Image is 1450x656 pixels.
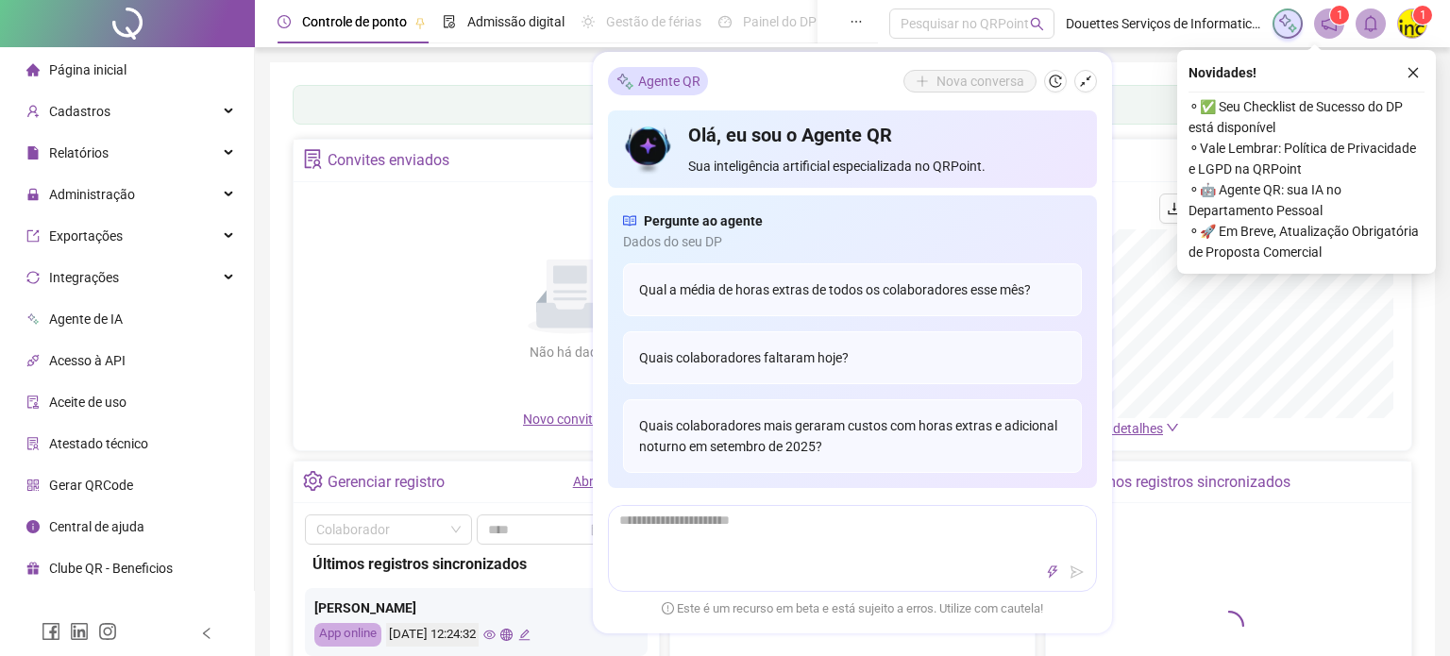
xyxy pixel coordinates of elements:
span: 1 [1420,8,1426,22]
h4: Olá, eu sou o Agente QR [688,122,1082,148]
span: ⚬ Vale Lembrar: Política de Privacidade e LGPD na QRPoint [1189,138,1425,179]
div: Quais colaboradores mais geraram custos com horas extras e adicional noturno em setembro de 2025? [623,399,1082,473]
span: home [26,63,40,76]
span: Controle de ponto [302,14,407,29]
span: lock [26,188,40,201]
span: instagram [98,622,117,641]
span: solution [303,149,323,169]
span: ⚬ ✅ Seu Checklist de Sucesso do DP está disponível [1189,96,1425,138]
span: Acesso à API [49,353,126,368]
div: Gerenciar registro [328,466,445,498]
span: export [26,229,40,243]
span: file-done [443,15,456,28]
span: global [500,629,513,641]
div: [DATE] 12:24:32 [386,623,479,647]
span: down [1166,421,1179,434]
span: history [1049,75,1062,88]
span: Gerar QRCode [49,478,133,493]
div: [PERSON_NAME] [314,597,638,618]
div: Convites enviados [328,144,449,177]
sup: 1 [1330,6,1349,25]
span: solution [26,437,40,450]
span: clock-circle [278,15,291,28]
span: edit [518,629,531,641]
span: Cadastros [49,104,110,119]
div: Últimos registros sincronizados [312,552,640,576]
div: App online [314,623,381,647]
img: 26508 [1398,9,1426,38]
span: thunderbolt [1046,565,1059,579]
span: Dados do seu DP [623,231,1082,252]
button: Nova conversa [903,70,1037,93]
span: qrcode [26,479,40,492]
span: file [26,146,40,160]
span: setting [303,471,323,491]
span: eye [483,629,496,641]
span: Clube QR - Beneficios [49,561,173,576]
a: Ver detalhes down [1090,421,1179,436]
span: info-circle [26,520,40,533]
div: Quais colaboradores faltaram hoje? [623,331,1082,384]
span: Agente de IA [49,311,123,327]
span: dashboard [718,15,732,28]
div: Últimos registros sincronizados [1081,466,1290,498]
span: ellipsis [850,15,863,28]
span: Este é um recurso em beta e está sujeito a erros. Utilize com cautela! [662,599,1043,618]
span: close [1407,66,1420,79]
span: exclamation-circle [662,601,674,614]
span: shrink [1079,75,1092,88]
span: ⚬ 🚀 Em Breve, Atualização Obrigatória de Proposta Comercial [1189,221,1425,262]
span: Admissão digital [467,14,565,29]
span: Administração [49,187,135,202]
img: sparkle-icon.fc2bf0ac1784a2077858766a79e2daf3.svg [615,71,634,91]
div: Não há dados [483,342,657,362]
span: sun [582,15,595,28]
span: Exportações [49,228,123,244]
span: Pergunte ao agente [644,210,763,231]
img: icon [623,122,673,177]
span: Relatórios [49,145,109,160]
sup: Atualize o seu contato no menu Meus Dados [1413,6,1432,25]
span: Página inicial [49,62,126,77]
span: notification [1321,15,1338,32]
span: Novidades ! [1189,62,1256,83]
img: sparkle-icon.fc2bf0ac1784a2077858766a79e2daf3.svg [1277,13,1298,34]
span: left [200,627,213,640]
button: send [1066,561,1088,583]
span: Aceite de uso [49,395,126,410]
span: Novo convite [523,412,617,427]
span: Ver detalhes [1090,421,1163,436]
div: Qual a média de horas extras de todos os colaboradores esse mês? [623,263,1082,316]
span: 1 [1337,8,1343,22]
span: Painel do DP [743,14,817,29]
span: pushpin [414,17,426,28]
span: ⚬ 🤖 Agente QR: sua IA no Departamento Pessoal [1189,179,1425,221]
span: sync [26,271,40,284]
button: thunderbolt [1041,561,1064,583]
span: read [623,210,636,231]
span: api [26,354,40,367]
span: bell [1362,15,1379,32]
div: Agente QR [608,67,708,95]
span: Atestado técnico [49,436,148,451]
span: search [1030,17,1044,31]
span: linkedin [70,622,89,641]
span: audit [26,395,40,409]
span: user-add [26,105,40,118]
span: Douettes Serviços de Informatica e Telecomunicações LTDA - ME [1066,13,1261,34]
span: facebook [42,622,60,641]
span: gift [26,562,40,575]
span: loading [1207,605,1250,648]
a: Abrir registro [573,474,649,489]
span: Central de ajuda [49,519,144,534]
span: Sua inteligência artificial especializada no QRPoint. [688,156,1082,177]
span: Integrações [49,270,119,285]
span: download [1167,201,1182,216]
span: Gestão de férias [606,14,701,29]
